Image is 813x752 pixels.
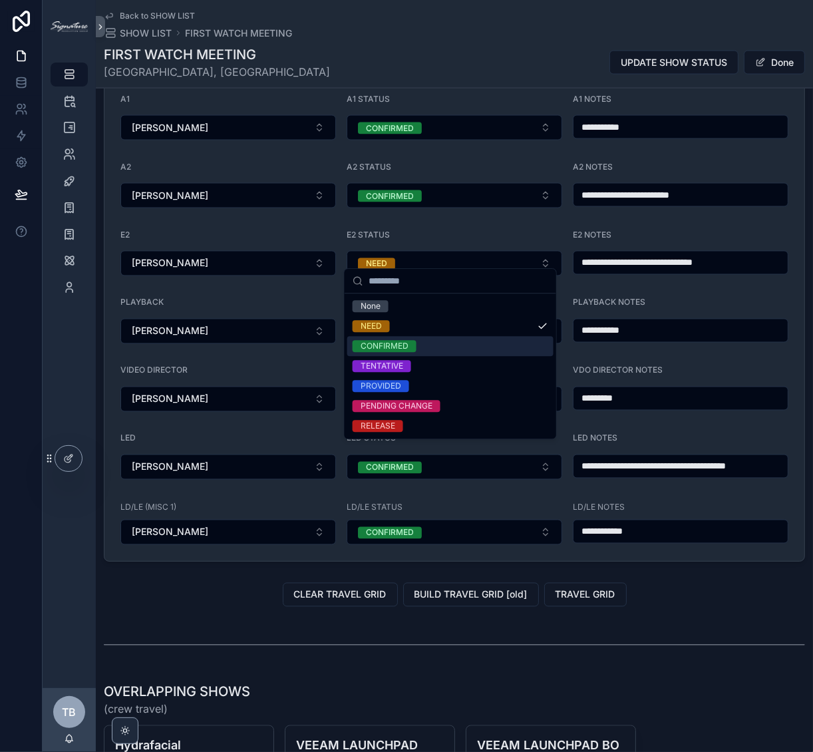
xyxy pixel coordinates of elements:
button: Select Button [120,115,336,140]
span: [PERSON_NAME] [132,189,208,202]
img: App logo [51,21,88,32]
button: Select Button [120,520,336,545]
button: Done [744,51,805,75]
span: UPDATE SHOW STATUS [621,56,727,69]
button: BUILD TRAVEL GRID [old] [403,583,539,607]
span: A1 NOTES [573,94,611,104]
button: Select Button [347,520,562,545]
a: Back to SHOW LIST [104,11,195,21]
span: A1 [120,94,130,104]
div: RELEASE [361,420,395,432]
span: [PERSON_NAME] [132,393,208,406]
span: [PERSON_NAME] [132,121,208,134]
a: FIRST WATCH MEETING [185,27,292,40]
div: NEED [361,320,382,332]
h1: FIRST WATCH MEETING [104,45,330,64]
span: LD/LE (MISC 1) [120,502,176,513]
span: E2 NOTES [573,230,611,240]
span: (crew travel) [104,701,250,717]
button: CLEAR TRAVEL GRID [283,583,398,607]
span: Back to SHOW LIST [120,11,195,21]
span: E2 STATUS [347,230,390,240]
button: Select Button [347,455,562,480]
button: Select Button [347,251,562,276]
span: PLAYBACK [120,297,164,307]
button: Select Button [347,183,562,208]
span: CLEAR TRAVEL GRID [294,588,387,602]
a: SHOW LIST [104,27,172,40]
span: A2 NOTES [573,162,613,172]
button: Select Button [120,455,336,480]
span: A1 STATUS [347,94,390,104]
span: LD/LE STATUS [347,502,403,513]
span: BUILD TRAVEL GRID [old] [414,588,528,602]
button: UPDATE SHOW STATUS [609,51,738,75]
h1: OVERLAPPING SHOWS [104,683,250,701]
span: SHOW LIST [120,27,172,40]
span: [PERSON_NAME] [132,325,208,338]
div: CONFIRMED [366,122,414,134]
span: [PERSON_NAME] [132,461,208,474]
div: CONFIRMED [366,527,414,539]
div: TENTATIVE [361,360,403,372]
button: Select Button [347,115,562,140]
span: TB [63,704,77,720]
div: PENDING CHANGE [361,400,432,412]
span: VDO DIRECTOR NOTES [573,365,663,375]
div: CONFIRMED [366,462,414,474]
button: Select Button [120,183,336,208]
button: Select Button [120,387,336,412]
span: TRAVEL GRID [556,588,615,602]
div: Suggestions [345,293,556,439]
div: PROVIDED [361,380,401,392]
button: TRAVEL GRID [544,583,627,607]
span: [PERSON_NAME] [132,526,208,539]
div: scrollable content [43,53,96,317]
span: A2 STATUS [347,162,391,172]
div: NEED [366,258,387,270]
button: Select Button [120,319,336,344]
span: A2 [120,162,131,172]
div: CONFIRMED [366,190,414,202]
span: [GEOGRAPHIC_DATA], [GEOGRAPHIC_DATA] [104,64,330,80]
span: E2 [120,230,130,240]
span: VIDEO DIRECTOR [120,365,188,375]
div: CONFIRMED [361,340,408,352]
span: [PERSON_NAME] [132,257,208,270]
span: LED [120,433,136,443]
button: Select Button [120,251,336,276]
div: None [361,300,381,312]
span: LD/LE NOTES [573,502,625,513]
span: LED NOTES [573,433,617,443]
span: PLAYBACK NOTES [573,297,645,307]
